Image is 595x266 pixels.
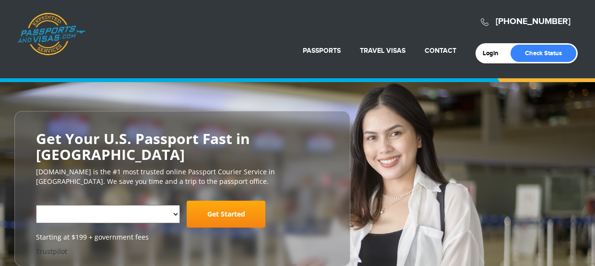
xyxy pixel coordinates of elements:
[36,247,67,256] a: Trustpilot
[496,16,571,27] a: [PHONE_NUMBER]
[360,47,405,55] a: Travel Visas
[36,232,329,242] span: Starting at $199 + government fees
[36,167,329,186] p: [DOMAIN_NAME] is the #1 most trusted online Passport Courier Service in [GEOGRAPHIC_DATA]. We sav...
[511,45,576,62] a: Check Status
[187,201,265,228] a: Get Started
[36,131,329,162] h2: Get Your U.S. Passport Fast in [GEOGRAPHIC_DATA]
[303,47,341,55] a: Passports
[425,47,456,55] a: Contact
[483,49,505,57] a: Login
[17,12,85,56] a: Passports & [DOMAIN_NAME]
